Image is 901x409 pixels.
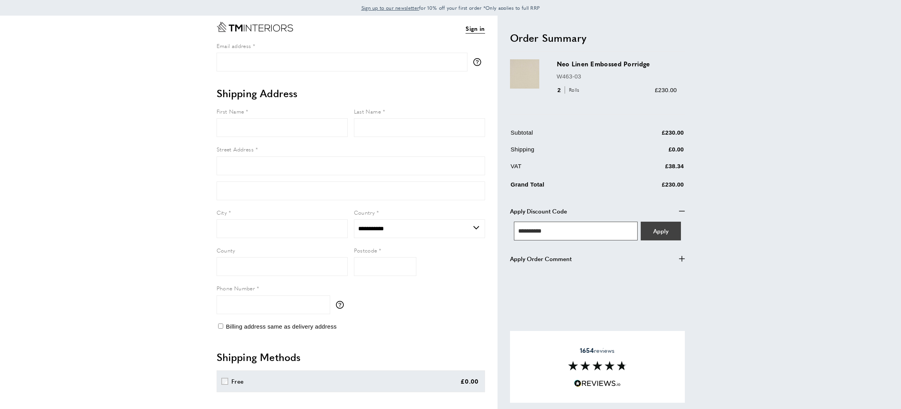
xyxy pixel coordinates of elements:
[217,246,235,254] span: County
[653,227,668,235] span: Apply Coupon
[557,85,582,95] div: 2
[616,145,684,160] td: £0.00
[460,377,479,386] div: £0.00
[565,86,581,94] span: Rolls
[655,87,677,93] span: £230.00
[510,206,567,216] span: Apply Discount Code
[361,4,540,11] span: for 10% off your first order *Only applies to full RRP
[580,346,594,355] strong: 1654
[217,145,254,153] span: Street Address
[217,208,227,216] span: City
[226,323,337,330] span: Billing address same as delivery address
[336,301,348,309] button: More information
[217,42,251,50] span: Email address
[511,145,615,160] td: Shipping
[217,86,485,100] h2: Shipping Address
[616,178,684,195] td: £230.00
[354,208,375,216] span: Country
[466,24,485,34] a: Sign in
[511,178,615,195] td: Grand Total
[217,22,293,32] a: Go to Home page
[511,128,615,143] td: Subtotal
[557,72,677,81] p: W463-03
[354,246,377,254] span: Postcode
[361,4,419,12] a: Sign up to our newsletter
[557,59,677,68] h3: Neo Linen Embossed Porridge
[616,128,684,143] td: £230.00
[231,377,243,386] div: Free
[510,31,685,45] h2: Order Summary
[574,380,621,387] img: Reviews.io 5 stars
[641,222,681,240] button: Apply Coupon
[568,361,627,370] img: Reviews section
[616,162,684,177] td: £38.34
[217,284,255,292] span: Phone Number
[580,347,615,354] span: reviews
[354,107,381,115] span: Last Name
[217,350,485,364] h2: Shipping Methods
[511,162,615,177] td: VAT
[218,324,223,329] input: Billing address same as delivery address
[217,107,244,115] span: First Name
[510,59,539,89] img: Neo Linen Embossed Porridge
[473,58,485,66] button: More information
[510,254,572,263] span: Apply Order Comment
[361,4,419,11] span: Sign up to our newsletter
